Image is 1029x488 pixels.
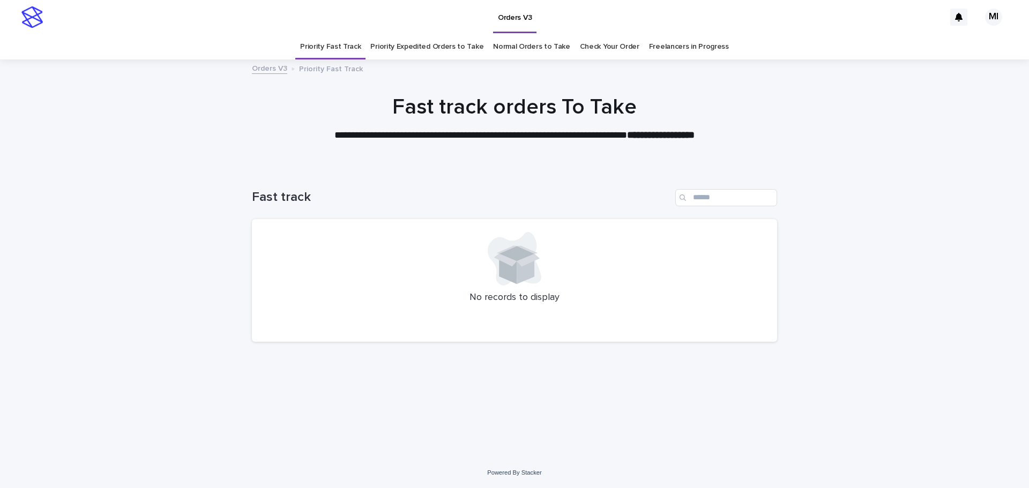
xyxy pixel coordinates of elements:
img: stacker-logo-s-only.png [21,6,43,28]
a: Orders V3 [252,62,287,74]
a: Freelancers in Progress [649,34,729,59]
a: Powered By Stacker [487,469,541,476]
a: Check Your Order [580,34,639,59]
p: Priority Fast Track [299,62,363,74]
a: Normal Orders to Take [493,34,570,59]
a: Priority Expedited Orders to Take [370,34,483,59]
h1: Fast track orders To Take [252,94,777,120]
h1: Fast track [252,190,671,205]
input: Search [675,189,777,206]
div: MI [985,9,1002,26]
a: Priority Fast Track [300,34,361,59]
p: No records to display [265,292,764,304]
